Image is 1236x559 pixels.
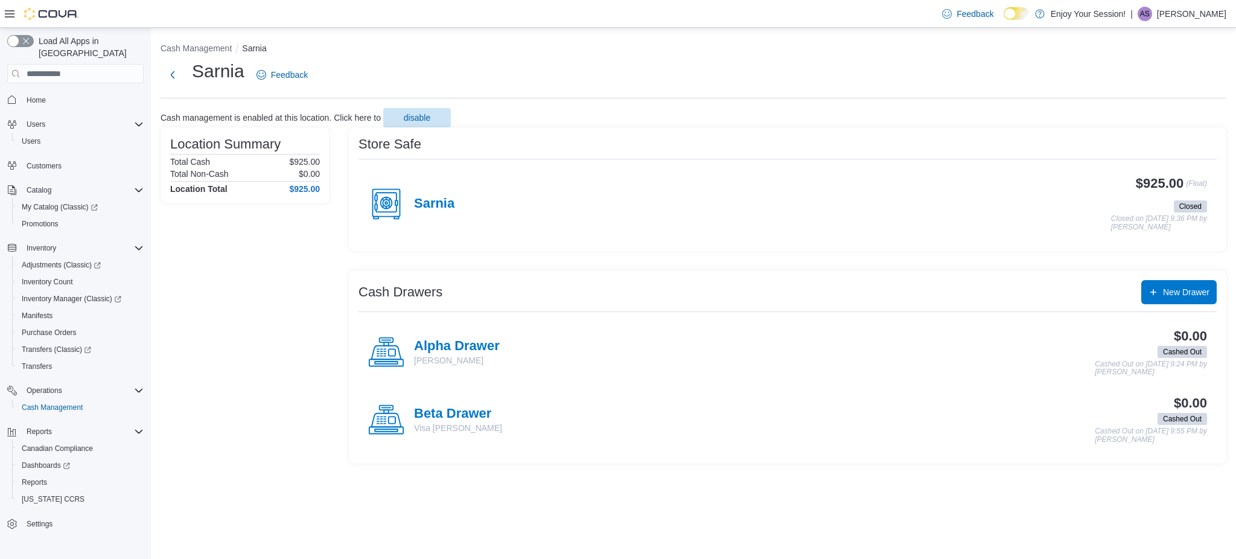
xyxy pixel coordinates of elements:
a: Adjustments (Classic) [12,257,148,273]
span: AS [1140,7,1150,21]
p: [PERSON_NAME] [414,354,500,366]
span: Users [27,120,45,129]
h3: Cash Drawers [358,285,442,299]
a: Settings [22,517,57,531]
span: Purchase Orders [17,325,144,340]
a: Reports [17,475,52,490]
span: Purchase Orders [22,328,77,337]
span: Home [27,95,46,105]
a: My Catalog (Classic) [12,199,148,216]
span: Inventory [27,243,56,253]
span: Transfers [22,362,52,371]
a: Inventory Manager (Classic) [17,292,126,306]
a: Users [17,134,45,149]
span: Settings [22,516,144,531]
a: Manifests [17,308,57,323]
span: Manifests [17,308,144,323]
p: (Float) [1186,176,1207,198]
button: Cash Management [161,43,232,53]
p: Cashed Out on [DATE] 9:55 PM by [PERSON_NAME] [1095,427,1207,444]
span: Washington CCRS [17,492,144,506]
button: Reports [22,424,57,439]
h4: Beta Drawer [414,406,502,422]
a: Adjustments (Classic) [17,258,106,272]
span: Manifests [22,311,53,321]
button: Next [161,63,185,87]
a: Promotions [17,217,63,231]
span: Users [17,134,144,149]
p: $0.00 [299,169,320,179]
button: Users [22,117,50,132]
p: Cashed Out on [DATE] 9:24 PM by [PERSON_NAME] [1095,360,1207,377]
span: My Catalog (Classic) [22,202,98,212]
a: Transfers (Classic) [12,341,148,358]
button: Inventory [2,240,148,257]
button: Settings [2,515,148,532]
input: Dark Mode [1004,7,1029,20]
span: Dashboards [22,461,70,470]
span: Users [22,136,40,146]
span: Canadian Compliance [17,441,144,456]
a: My Catalog (Classic) [17,200,103,214]
button: Promotions [12,216,148,232]
span: Catalog [22,183,144,197]
button: Canadian Compliance [12,440,148,457]
button: disable [383,108,451,127]
p: | [1130,7,1133,21]
span: Feedback [957,8,993,20]
a: Cash Management [17,400,88,415]
span: Adjustments (Classic) [17,258,144,272]
button: Catalog [2,182,148,199]
span: Transfers (Classic) [22,345,91,354]
button: New Drawer [1141,280,1217,304]
button: Operations [2,382,148,399]
button: Users [12,133,148,150]
span: Inventory [22,241,144,255]
span: Adjustments (Classic) [22,260,101,270]
span: Operations [27,386,62,395]
h4: Sarnia [414,196,454,212]
span: Operations [22,383,144,398]
span: Load All Apps in [GEOGRAPHIC_DATA] [34,35,144,59]
button: Catalog [22,183,56,197]
span: Promotions [22,219,59,229]
span: Reports [27,427,52,436]
h4: $925.00 [289,184,320,194]
button: Customers [2,157,148,174]
p: Cash management is enabled at this location. Click here to [161,113,381,123]
button: Operations [22,383,67,398]
button: Cash Management [12,399,148,416]
button: Inventory [22,241,61,255]
p: [PERSON_NAME] [1157,7,1226,21]
span: Closed [1174,200,1207,212]
p: Closed on [DATE] 9:36 PM by [PERSON_NAME] [1111,215,1207,231]
h3: $925.00 [1136,176,1183,191]
h6: Total Cash [170,157,210,167]
span: Users [22,117,144,132]
h3: $0.00 [1174,329,1207,343]
span: Reports [17,475,144,490]
a: Customers [22,159,66,173]
button: Users [2,116,148,133]
button: Sarnia [242,43,266,53]
span: Cashed Out [1158,346,1207,358]
button: Manifests [12,307,148,324]
h4: Location Total [170,184,228,194]
div: Amarjit Singh [1138,7,1152,21]
button: Purchase Orders [12,324,148,341]
h3: $0.00 [1174,396,1207,410]
button: [US_STATE] CCRS [12,491,148,508]
a: Transfers (Classic) [17,342,96,357]
p: Visa [PERSON_NAME] [414,422,502,434]
span: disable [404,112,430,124]
p: $925.00 [289,157,320,167]
h1: Sarnia [192,59,244,83]
a: Feedback [252,63,313,87]
button: Reports [12,474,148,491]
span: Inventory Count [22,277,73,287]
h6: Total Non-Cash [170,169,229,179]
button: Reports [2,423,148,440]
button: Inventory Count [12,273,148,290]
span: Transfers (Classic) [17,342,144,357]
img: Cova [24,8,78,20]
